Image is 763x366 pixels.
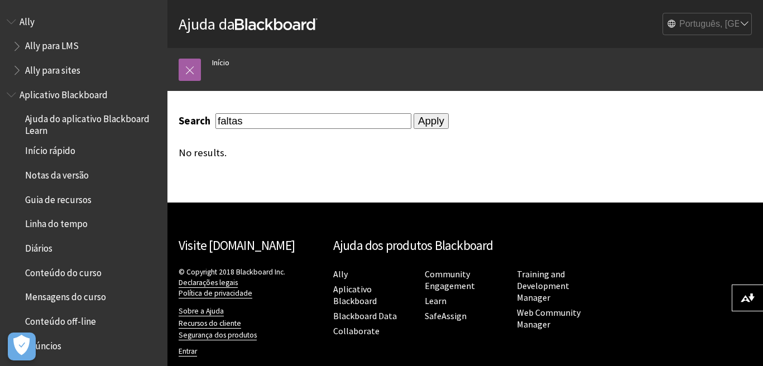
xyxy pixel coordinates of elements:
span: Início rápido [25,142,75,157]
h2: Ajuda dos produtos Blackboard [333,236,598,256]
a: Ajuda daBlackboard [179,14,318,34]
nav: Book outline for Anthology Ally Help [7,12,161,80]
a: Recursos do cliente [179,319,241,329]
span: Conteúdo off-line [25,312,96,327]
p: © Copyright 2018 Blackboard Inc. [179,267,322,298]
label: Search [179,114,213,127]
a: Entrar [179,346,197,357]
span: Aplicativo Blackboard [20,85,108,100]
span: Mensagens do curso [25,288,106,303]
a: Aplicativo Blackboard [333,283,377,307]
strong: Blackboard [235,18,318,30]
a: Segurança dos produtos [179,330,257,340]
input: Apply [414,113,449,129]
span: Guia de recursos [25,190,92,205]
a: Sobre a Ajuda [179,306,224,316]
span: Anúncios [25,336,61,351]
span: Ally para sites [25,61,80,76]
span: Ajuda do aplicativo Blackboard Learn [25,110,160,136]
span: Ally para LMS [25,37,79,52]
span: Linha do tempo [25,215,88,230]
a: Início [212,56,229,70]
a: SafeAssign [425,310,467,322]
a: Learn [425,295,447,307]
a: Collaborate [333,325,380,337]
a: Web Community Manager [517,307,580,330]
select: Site Language Selector [663,13,752,36]
span: Notas da versão [25,166,89,181]
a: Ally [333,268,348,280]
a: Visite [DOMAIN_NAME] [179,237,295,253]
button: Abrir preferências [8,333,36,360]
a: Política de privacidade [179,288,252,298]
a: Blackboard Data [333,310,397,322]
span: Conteúdo do curso [25,263,102,278]
a: Training and Development Manager [517,268,569,304]
div: No results. [179,147,587,159]
a: Declarações legais [179,278,238,288]
a: Community Engagement [425,268,475,292]
span: Diários [25,239,52,254]
span: Ally [20,12,35,27]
